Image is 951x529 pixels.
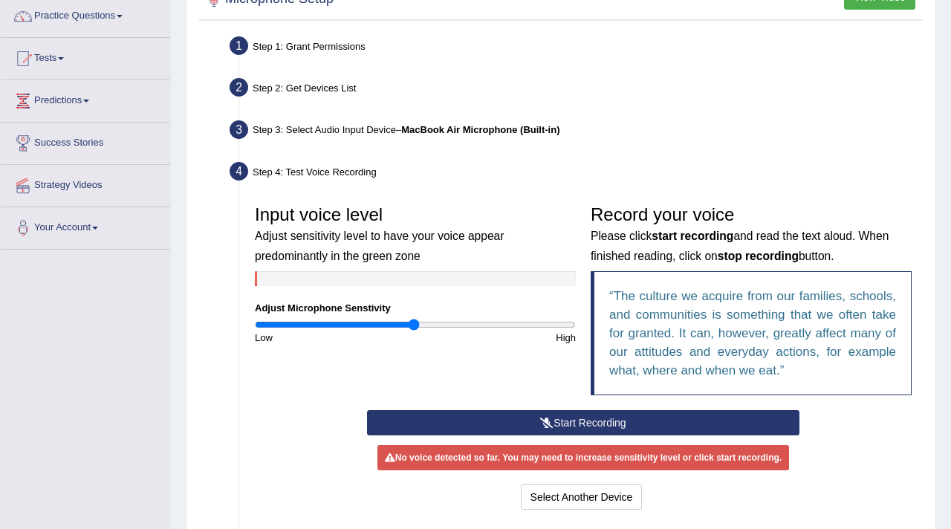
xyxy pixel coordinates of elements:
a: Your Account [1,207,170,244]
button: Start Recording [367,410,800,435]
div: High [415,331,583,345]
button: Select Another Device [521,484,643,510]
label: Adjust Microphone Senstivity [255,301,391,315]
small: Please click and read the text aloud. When finished reading, click on button. [591,230,889,262]
small: Adjust sensitivity level to have your voice appear predominantly in the green zone [255,230,504,262]
b: MacBook Air Microphone (Built-in) [401,124,559,135]
a: Success Stories [1,123,170,160]
span: – [396,124,560,135]
q: The culture we acquire from our families, schools, and communities is something that we often tak... [609,289,896,377]
h3: Input voice level [255,205,576,264]
div: Step 4: Test Voice Recording [223,158,929,190]
h3: Record your voice [591,205,912,264]
b: start recording [652,230,733,242]
div: Low [247,331,415,345]
b: stop recording [718,250,799,262]
div: Step 3: Select Audio Input Device [223,116,929,149]
div: Step 2: Get Devices List [223,74,929,106]
div: No voice detected so far. You may need to increase sensitivity level or click start recording. [377,445,789,470]
a: Predictions [1,80,170,117]
a: Strategy Videos [1,165,170,202]
a: Tests [1,38,170,75]
div: Step 1: Grant Permissions [223,32,929,65]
